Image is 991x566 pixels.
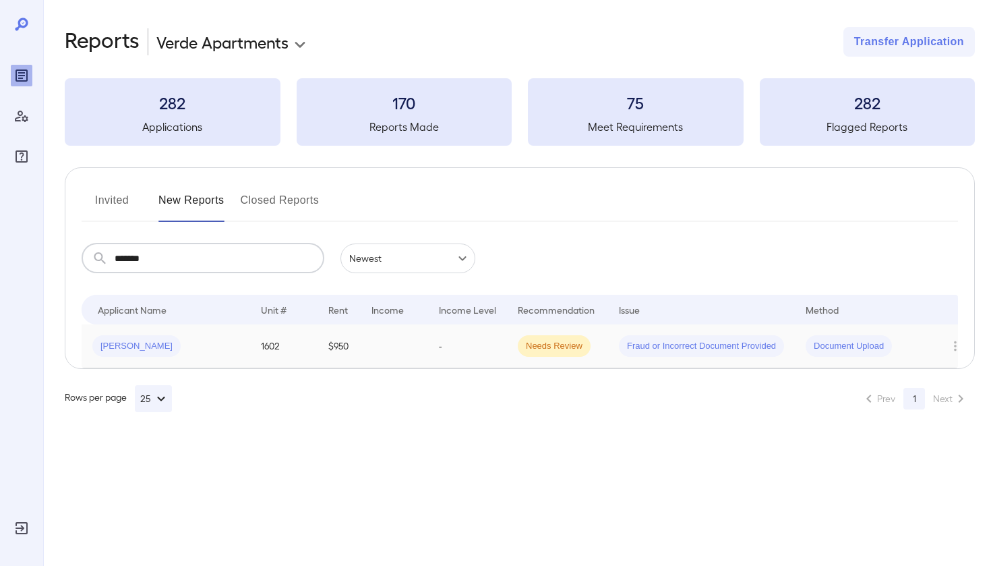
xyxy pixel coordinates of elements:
td: $950 [318,324,361,368]
p: Verde Apartments [156,31,289,53]
nav: pagination navigation [855,388,975,409]
div: Rows per page [65,385,172,412]
button: New Reports [158,190,224,222]
h3: 282 [760,92,975,113]
h5: Applications [65,119,280,135]
div: Rent [328,302,350,318]
div: Unit # [261,302,287,318]
button: Row Actions [944,335,966,357]
span: [PERSON_NAME] [92,340,181,353]
button: Transfer Application [843,27,975,57]
button: Closed Reports [241,190,320,222]
h3: 282 [65,92,280,113]
span: Fraud or Incorrect Document Provided [619,340,784,353]
div: Manage Users [11,105,32,127]
h2: Reports [65,27,140,57]
div: Recommendation [518,302,595,318]
h5: Reports Made [297,119,512,135]
div: Income [371,302,404,318]
h3: 75 [528,92,744,113]
h3: 170 [297,92,512,113]
div: Log Out [11,517,32,539]
div: Reports [11,65,32,86]
span: Document Upload [806,340,892,353]
h5: Meet Requirements [528,119,744,135]
div: FAQ [11,146,32,167]
div: Income Level [439,302,496,318]
td: 1602 [250,324,318,368]
td: - [428,324,507,368]
span: Needs Review [518,340,591,353]
button: 25 [135,385,172,412]
div: Applicant Name [98,302,167,318]
div: Newest [340,244,475,273]
button: page 1 [903,388,925,409]
button: Invited [82,190,142,222]
summary: 282Applications170Reports Made75Meet Requirements282Flagged Reports [65,78,975,146]
div: Method [806,302,839,318]
h5: Flagged Reports [760,119,975,135]
div: Issue [619,302,640,318]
